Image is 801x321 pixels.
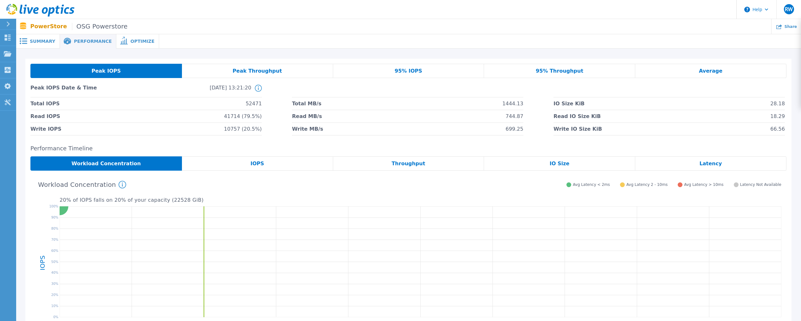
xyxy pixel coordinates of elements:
span: Latency [700,161,722,166]
text: 60% [51,249,58,252]
span: 41714 (79.5%) [224,110,262,122]
span: Latency Not Available [740,182,781,187]
span: Share [785,25,797,29]
p: 20 % of IOPS falls on 20 % of your capacity ( 22528 GiB ) [60,197,781,203]
span: [DATE] 13:21:20 [141,85,251,97]
span: 699.25 [506,123,523,135]
h4: IOPS [39,239,46,286]
span: Read MB/s [292,110,322,122]
text: 70% [51,238,58,241]
span: Read IO Size KiB [553,110,601,122]
h4: Workload Concentration [38,181,126,188]
text: 90% [51,216,58,219]
span: RW [785,7,793,12]
text: 20% [51,293,58,297]
h2: Performance Timeline [30,145,786,152]
span: 10757 (20.5%) [224,123,262,135]
text: 30% [51,282,58,285]
span: IO Size [550,161,569,166]
span: Peak IOPS Date & Time [30,85,141,97]
span: IO Size KiB [553,97,585,110]
span: Peak Throughput [233,69,282,74]
span: 744.87 [506,110,523,122]
span: Read IOPS [30,110,60,122]
p: PowerStore [30,23,128,30]
text: 50% [51,260,58,263]
text: 0% [53,315,58,319]
span: Throughput [391,161,425,166]
span: 52471 [246,97,262,110]
span: Summary [30,39,55,43]
span: Workload Concentration [72,161,141,166]
text: 40% [51,271,58,274]
span: 1444.13 [502,97,523,110]
span: Avg Latency < 2ms [573,182,610,187]
span: Peak IOPS [92,69,121,74]
span: Write MB/s [292,123,323,135]
text: 100% [49,205,58,208]
span: Optimize [130,39,154,43]
span: 95% Throughput [536,69,583,74]
span: Average [699,69,722,74]
span: Write IO Size KiB [553,123,602,135]
span: OSG Powerstore [72,23,127,30]
span: IOPS [250,161,264,166]
span: Write IOPS [30,123,61,135]
span: Total MB/s [292,97,321,110]
text: 10% [51,304,58,308]
span: 95% IOPS [395,69,422,74]
span: Avg Latency > 10ms [684,182,723,187]
span: 66.56 [770,123,785,135]
text: 80% [51,227,58,230]
span: 18.29 [770,110,785,122]
span: Performance [74,39,112,43]
span: Avg Latency 2 - 10ms [626,182,668,187]
span: Total IOPS [30,97,60,110]
span: 28.18 [770,97,785,110]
